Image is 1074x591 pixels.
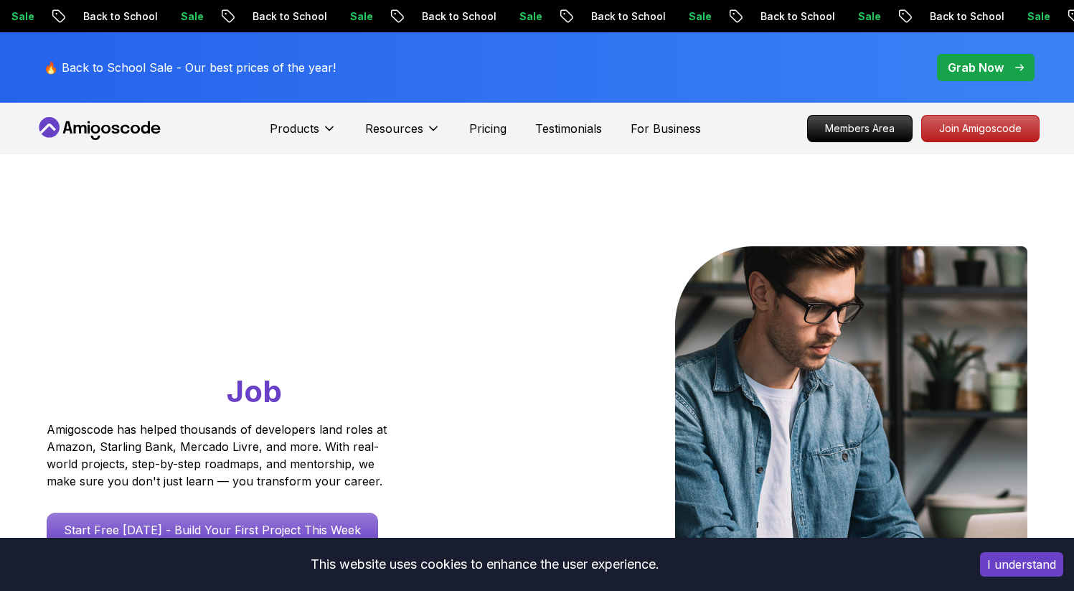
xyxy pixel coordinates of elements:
p: Back to School [749,9,847,24]
p: Back to School [410,9,508,24]
p: Sale [339,9,385,24]
p: Members Area [808,116,912,141]
p: Amigoscode has helped thousands of developers land roles at Amazon, Starling Bank, Mercado Livre,... [47,421,391,490]
a: Start Free [DATE] - Build Your First Project This Week [47,513,378,547]
a: Testimonials [535,120,602,137]
p: Sale [169,9,215,24]
p: Join Amigoscode [922,116,1039,141]
p: Sale [508,9,554,24]
p: Sale [677,9,723,24]
p: 🔥 Back to School Sale - Our best prices of the year! [44,59,336,76]
a: For Business [631,120,701,137]
a: Join Amigoscode [921,115,1040,142]
p: Back to School [72,9,169,24]
div: This website uses cookies to enhance the user experience. [11,549,958,580]
p: Back to School [918,9,1016,24]
button: Resources [365,120,441,149]
p: Back to School [580,9,677,24]
a: Members Area [807,115,913,142]
a: Pricing [469,120,507,137]
button: Accept cookies [980,552,1063,577]
p: Resources [365,120,423,137]
p: Products [270,120,319,137]
h1: Go From Learning to Hired: Master Java, Spring Boot & Cloud Skills That Get You the [47,246,442,412]
p: Sale [847,9,892,24]
span: Job [227,373,282,409]
p: Sale [1016,9,1062,24]
p: Grab Now [948,59,1004,76]
p: Back to School [241,9,339,24]
button: Products [270,120,336,149]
